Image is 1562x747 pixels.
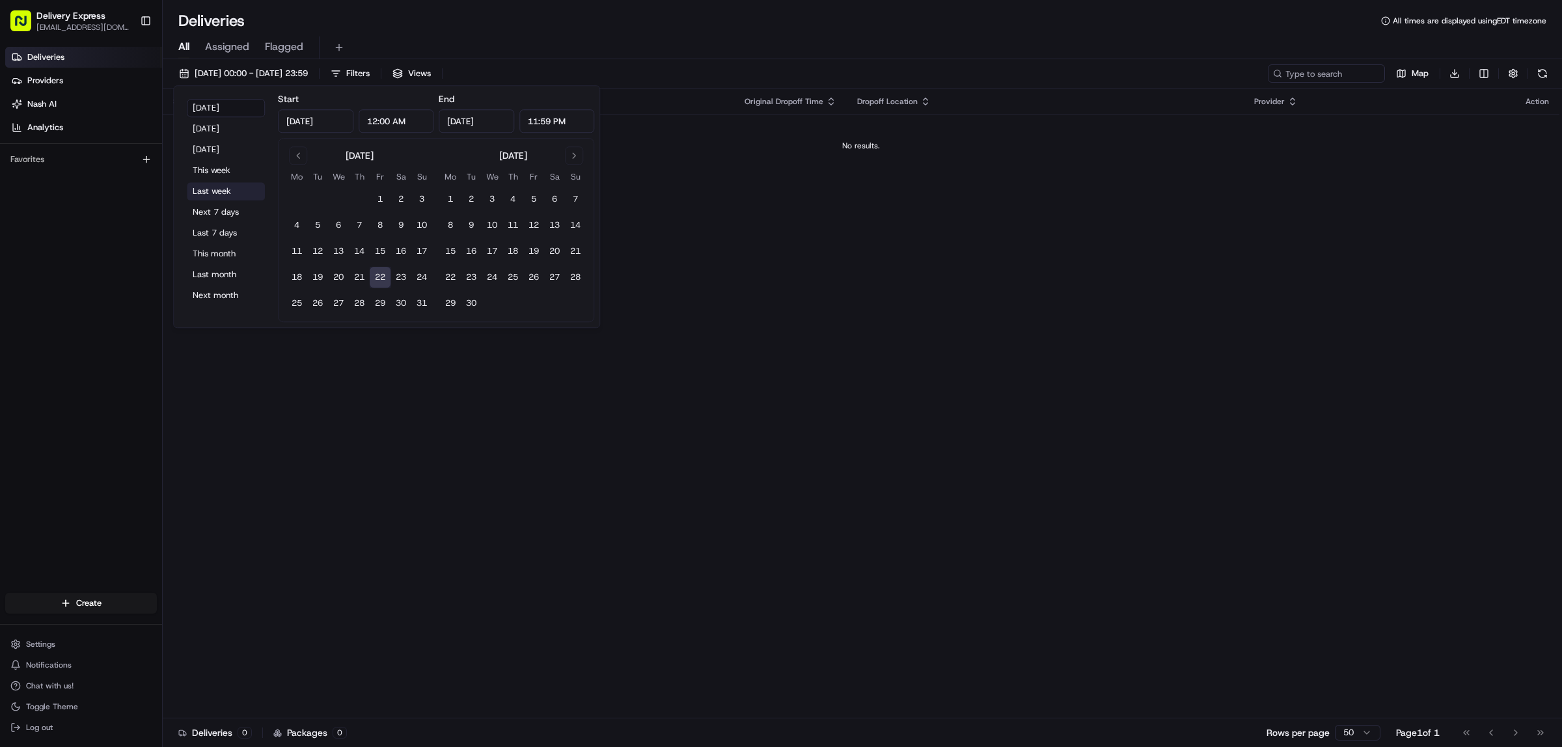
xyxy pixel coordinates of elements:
button: Filters [325,64,376,83]
span: [DATE] 00:00 - [DATE] 23:59 [195,68,308,79]
button: 7 [349,215,370,236]
div: 📗 [13,292,23,303]
img: Angelique Valdez [13,189,34,210]
button: See all [202,167,237,182]
div: Packages [273,726,347,739]
div: 0 [333,727,347,739]
span: All times are displayed using EDT timezone [1393,16,1546,26]
img: Regen Pajulas [13,224,34,245]
label: Start [278,93,299,105]
span: Assigned [205,39,249,55]
span: Deliveries [27,51,64,63]
button: 23 [390,267,411,288]
button: 3 [411,189,432,210]
div: Start new chat [59,124,213,137]
button: 15 [370,241,390,262]
button: 1 [440,189,461,210]
span: Create [76,597,102,609]
button: Refresh [1533,64,1552,83]
span: Log out [26,722,53,733]
button: 26 [307,293,328,314]
span: [DATE] [115,202,142,212]
button: 6 [328,215,349,236]
img: 1736555255976-a54dd68f-1ca7-489b-9aae-adbdc363a1c4 [26,202,36,213]
a: Providers [5,70,162,91]
span: Knowledge Base [26,291,100,304]
button: 9 [390,215,411,236]
th: Thursday [502,170,523,183]
button: Next month [187,286,265,305]
button: Map [1390,64,1434,83]
button: 31 [411,293,432,314]
button: 17 [411,241,432,262]
img: Nash [13,13,39,39]
h1: Deliveries [178,10,245,31]
button: 5 [523,189,544,210]
button: Views [387,64,437,83]
button: [EMAIL_ADDRESS][DOMAIN_NAME] [36,22,130,33]
button: 25 [286,293,307,314]
button: This month [187,245,265,263]
th: Monday [440,170,461,183]
span: • [108,202,113,212]
button: Last month [187,265,265,284]
span: Views [408,68,431,79]
button: 6 [544,189,565,210]
span: Dropoff Location [857,96,918,107]
button: 7 [565,189,586,210]
button: Last week [187,182,265,200]
button: 4 [286,215,307,236]
button: 1 [370,189,390,210]
button: Next 7 days [187,203,265,221]
th: Tuesday [307,170,328,183]
a: Analytics [5,117,162,138]
button: 9 [461,215,482,236]
input: Time [359,109,434,133]
button: 8 [440,215,461,236]
a: Powered byPylon [92,322,158,333]
span: [DATE] [105,237,131,247]
span: Map [1412,68,1429,79]
button: Last 7 days [187,224,265,242]
a: Deliveries [5,47,162,68]
button: 21 [565,241,586,262]
button: 11 [502,215,523,236]
div: [DATE] [499,149,527,162]
span: Delivery Express [36,9,105,22]
button: 2 [461,189,482,210]
button: 30 [461,293,482,314]
img: 1736555255976-a54dd68f-1ca7-489b-9aae-adbdc363a1c4 [26,238,36,248]
span: Original Dropoff Time [745,96,823,107]
input: Time [519,109,595,133]
button: 15 [440,241,461,262]
a: 📗Knowledge Base [8,286,105,309]
input: Type to search [1268,64,1385,83]
span: Provider [1254,96,1285,107]
button: 16 [461,241,482,262]
button: 14 [565,215,586,236]
span: Settings [26,639,55,649]
div: 0 [238,727,252,739]
span: Flagged [265,39,303,55]
button: 28 [349,293,370,314]
input: Date [278,109,353,133]
button: This week [187,161,265,180]
button: 14 [349,241,370,262]
button: Notifications [5,656,157,674]
button: 13 [328,241,349,262]
button: 8 [370,215,390,236]
th: Friday [523,170,544,183]
button: 20 [328,267,349,288]
div: Favorites [5,149,157,170]
button: 22 [440,267,461,288]
span: Nash AI [27,98,57,110]
span: Toggle Theme [26,701,78,712]
button: 13 [544,215,565,236]
input: Date [439,109,514,133]
th: Tuesday [461,170,482,183]
button: 27 [544,267,565,288]
div: Deliveries [178,726,252,739]
button: 20 [544,241,565,262]
button: 27 [328,293,349,314]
